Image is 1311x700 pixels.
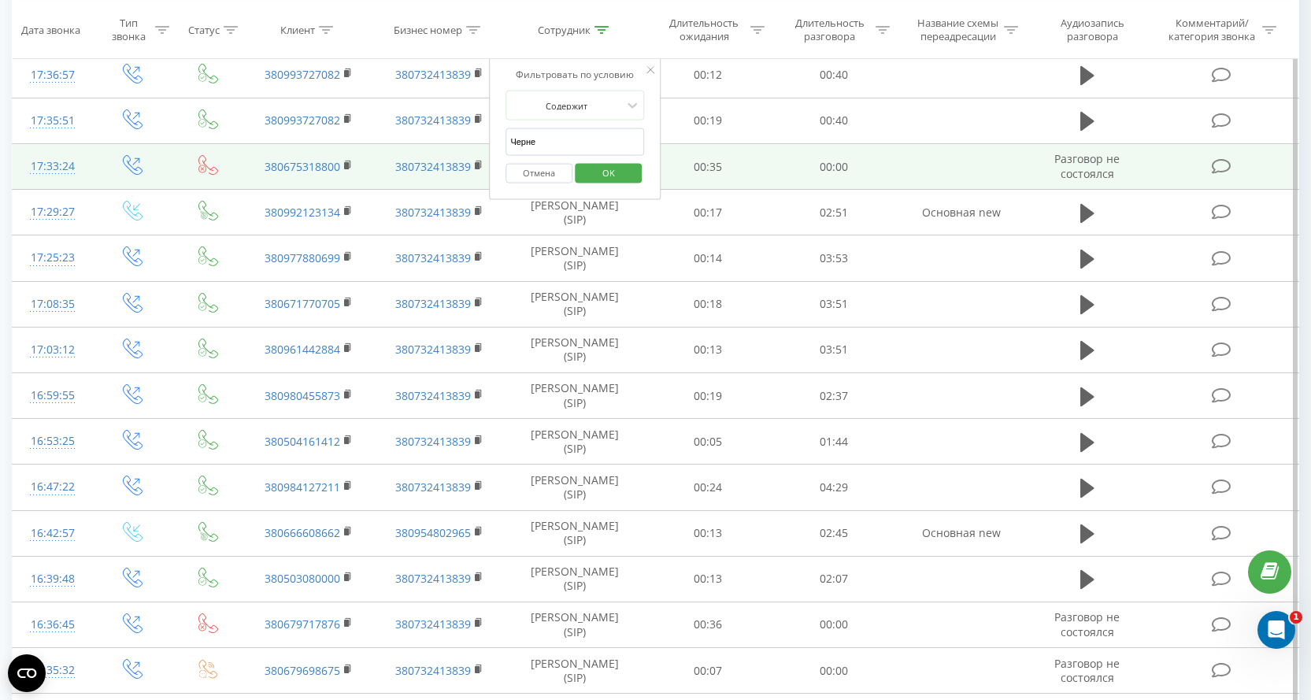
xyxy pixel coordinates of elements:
[265,159,340,174] a: 380675318800
[265,617,340,631] a: 380679717876
[28,243,77,273] div: 17:25:23
[265,571,340,586] a: 380503080000
[265,250,340,265] a: 380977880699
[28,564,77,594] div: 16:39:48
[28,426,77,457] div: 16:53:25
[771,190,897,235] td: 02:51
[1257,611,1295,649] iframe: Intercom live chat
[645,190,771,235] td: 00:17
[1054,609,1120,639] span: Разговор не состоялся
[787,17,872,43] div: Длительность разговора
[505,190,646,235] td: [PERSON_NAME] (SIP)
[645,373,771,419] td: 00:19
[28,518,77,549] div: 16:42:57
[771,235,897,281] td: 03:53
[265,388,340,403] a: 380980455873
[771,281,897,327] td: 03:51
[280,23,315,36] div: Клиент
[587,160,631,184] span: OK
[645,556,771,602] td: 00:13
[662,17,746,43] div: Длительность ожидания
[896,510,1027,556] td: Основная new
[28,106,77,136] div: 17:35:51
[575,163,642,183] button: OK
[395,525,471,540] a: 380954802965
[896,190,1027,235] td: Основная new
[28,655,77,686] div: 16:35:32
[265,113,340,128] a: 380993727082
[265,342,340,357] a: 380961442884
[771,52,897,98] td: 00:40
[771,419,897,465] td: 01:44
[28,197,77,228] div: 17:29:27
[1042,17,1144,43] div: Аудиозапись разговора
[395,388,471,403] a: 380732413839
[505,556,646,602] td: [PERSON_NAME] (SIP)
[1054,656,1120,685] span: Разговор не состоялся
[395,67,471,82] a: 380732413839
[28,151,77,182] div: 17:33:24
[645,419,771,465] td: 00:05
[645,52,771,98] td: 00:12
[505,602,646,647] td: [PERSON_NAME] (SIP)
[771,556,897,602] td: 02:07
[395,205,471,220] a: 380732413839
[395,434,471,449] a: 380732413839
[505,465,646,510] td: [PERSON_NAME] (SIP)
[505,419,646,465] td: [PERSON_NAME] (SIP)
[395,663,471,678] a: 380732413839
[645,465,771,510] td: 00:24
[506,163,572,183] button: Отмена
[916,17,1000,43] div: Название схемы переадресации
[395,159,471,174] a: 380732413839
[645,648,771,694] td: 00:07
[265,434,340,449] a: 380504161412
[395,250,471,265] a: 380732413839
[28,60,77,91] div: 17:36:57
[771,327,897,372] td: 03:51
[645,235,771,281] td: 00:14
[505,373,646,419] td: [PERSON_NAME] (SIP)
[506,67,644,83] div: Фильтровать по условию
[771,510,897,556] td: 02:45
[645,281,771,327] td: 00:18
[265,296,340,311] a: 380671770705
[771,144,897,190] td: 00:00
[505,648,646,694] td: [PERSON_NAME] (SIP)
[771,648,897,694] td: 00:00
[771,465,897,510] td: 04:29
[394,23,462,36] div: Бизнес номер
[505,327,646,372] td: [PERSON_NAME] (SIP)
[188,23,220,36] div: Статус
[28,472,77,502] div: 16:47:22
[395,342,471,357] a: 380732413839
[106,17,150,43] div: Тип звонка
[395,113,471,128] a: 380732413839
[505,281,646,327] td: [PERSON_NAME] (SIP)
[1290,611,1302,624] span: 1
[505,510,646,556] td: [PERSON_NAME] (SIP)
[265,663,340,678] a: 380679698675
[538,23,591,36] div: Сотрудник
[395,571,471,586] a: 380732413839
[771,373,897,419] td: 02:37
[395,480,471,494] a: 380732413839
[8,654,46,692] button: Open CMP widget
[28,609,77,640] div: 16:36:45
[645,144,771,190] td: 00:35
[1166,17,1258,43] div: Комментарий/категория звонка
[21,23,80,36] div: Дата звонка
[395,296,471,311] a: 380732413839
[265,525,340,540] a: 380666608662
[28,335,77,365] div: 17:03:12
[395,617,471,631] a: 380732413839
[28,380,77,411] div: 16:59:55
[265,67,340,82] a: 380993727082
[1054,151,1120,180] span: Разговор не состоялся
[506,128,644,156] input: Введите значение
[645,510,771,556] td: 00:13
[645,98,771,143] td: 00:19
[645,327,771,372] td: 00:13
[771,98,897,143] td: 00:40
[771,602,897,647] td: 00:00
